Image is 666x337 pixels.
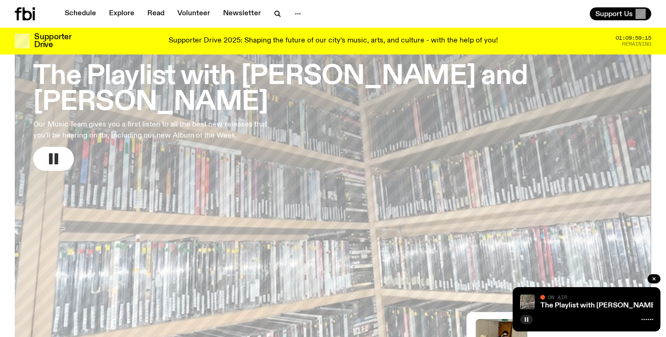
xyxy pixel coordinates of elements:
span: Remaining [622,42,651,47]
h3: The Playlist with [PERSON_NAME] and [PERSON_NAME] [33,64,633,115]
span: Support Us [595,10,633,18]
a: Explore [103,7,140,20]
a: Volunteer [172,7,216,20]
a: Read [142,7,170,20]
a: The Playlist with [PERSON_NAME] and [PERSON_NAME]Our Music Team gives you a first listen to all t... [33,42,633,171]
p: Supporter Drive 2025: Shaping the future of our city’s music, arts, and culture - with the help o... [169,37,498,45]
a: Newsletter [218,7,266,20]
button: Support Us [590,7,651,20]
span: On Air [548,294,567,300]
span: 01:09:59:15 [616,36,651,41]
p: Our Music Team gives you a first listen to all the best new releases that you'll be hearing on fb... [33,119,270,141]
img: A corner shot of the fbi music library [520,295,535,309]
a: Schedule [59,7,102,20]
h3: Supporter Drive [34,33,71,49]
